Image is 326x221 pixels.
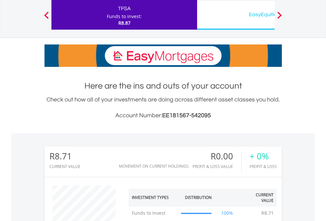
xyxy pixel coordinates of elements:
div: Check out how all of your investments are doing across different asset classes you hold. [44,95,282,120]
div: R8.71 [49,152,80,161]
div: TFSA [55,4,193,13]
div: Funds to invest: [107,13,142,20]
div: Movement on Current Holdings: [119,164,189,168]
th: Investment Types [129,189,178,207]
td: Funds to Invest [129,207,178,220]
td: 100% [215,207,240,220]
span: R8.87 [118,20,131,26]
h3: Account Number: [44,111,282,120]
div: CURRENT VALUE [49,164,80,169]
div: Distribution [185,195,212,200]
button: Previous [40,15,53,21]
div: R0.00 [193,152,241,161]
img: EasyMortage Promotion Banner [44,44,282,67]
button: Next [273,15,286,21]
span: EE181567-542095 [162,112,211,119]
th: Current Value [240,189,277,207]
div: + 0% [250,152,277,161]
td: R8.71 [258,207,277,220]
h1: Here are the ins and outs of your account [44,80,282,92]
div: Profit & Loss [250,164,277,169]
div: Profit & Loss Value [193,164,241,169]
